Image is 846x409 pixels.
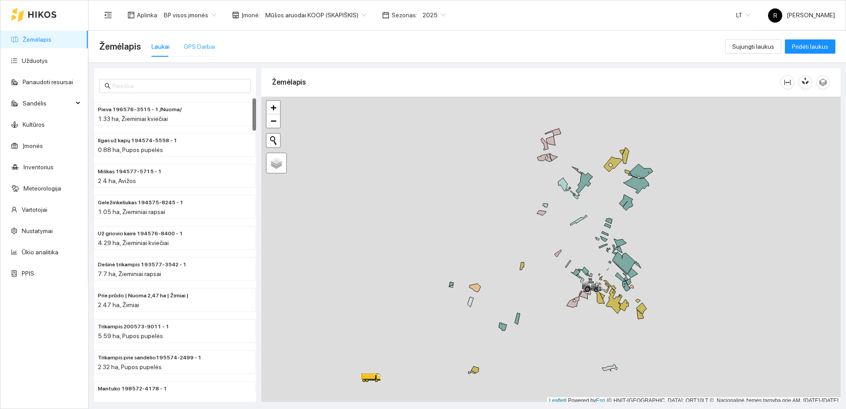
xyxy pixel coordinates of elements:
[98,136,177,145] span: Ilgas už kapų 194574-5558 - 1
[98,167,162,176] span: Miškas 194577-5715 - 1
[98,323,169,331] span: Trikampis 200573-9011 - 1
[392,10,417,20] span: Sezonas :
[23,94,73,112] span: Sandėlis
[267,134,280,147] button: Initiate a new search
[164,8,216,22] span: BP visos įmonės
[98,354,202,362] span: Trikampis prie sandėlio195574-2499 - 1
[151,42,170,51] div: Laukai
[267,101,280,114] a: Zoom in
[241,10,260,20] span: Įmonė :
[98,177,136,184] span: 2.4 ha, Avižos
[98,301,139,308] span: 2.47 ha, Žirniai
[596,397,605,404] a: Esri
[104,11,112,19] span: menu-fold
[23,164,54,171] a: Inventorius
[98,261,186,269] span: Dešinė trikampis 193577-3542 - 1
[98,146,163,153] span: 0.88 ha, Pupos pupelės
[137,10,159,20] span: Aplinka :
[184,42,215,51] div: GPS Darbai
[792,42,828,51] span: Pridėti laukus
[105,83,111,89] span: search
[23,36,51,43] a: Žemėlapis
[382,12,389,19] span: calendar
[98,199,183,207] span: Geležinkeliukas 194575-8245 - 1
[725,43,781,50] a: Sujungti laukus
[736,8,750,22] span: LT
[23,185,61,192] a: Meteorologija
[23,142,43,149] a: Įmonės
[423,8,446,22] span: 2025
[768,12,835,19] span: [PERSON_NAME]
[785,39,835,54] button: Pridėti laukus
[98,363,162,370] span: 2.32 ha, Pupos pupelės
[23,121,45,128] a: Kultūros
[265,8,366,22] span: Mūšos aruodai KOOP (SKAPIŠKIS)
[22,227,53,234] a: Nustatymai
[725,39,781,54] button: Sujungti laukus
[98,230,183,238] span: Už griovio kairė 194576-8400 - 1
[98,115,168,122] span: 1.33 ha, Žieminiai kviečiai
[98,385,167,393] span: Mantuko 198572-4178 - 1
[98,270,161,277] span: 7.7 ha, Žieminiai rapsai
[98,208,165,215] span: 1.05 ha, Žieminiai rapsai
[773,8,777,23] span: R
[607,397,608,404] span: |
[23,78,73,86] a: Panaudoti resursai
[781,79,794,86] span: column-width
[272,70,780,95] div: Žemėlapis
[98,292,189,300] span: Prie prūdo | Nuoma 2,47 ha | Žirniai |
[98,105,182,114] span: Pieva 196576-3515 - 1 /Nuoma/
[271,102,276,113] span: +
[785,43,835,50] a: Pridėti laukus
[22,206,47,213] a: Vartotojai
[22,249,58,256] a: Ūkio analitika
[99,6,117,24] button: menu-fold
[99,39,141,54] span: Žemėlapis
[267,114,280,128] a: Zoom out
[547,397,841,405] div: | Powered by © HNIT-[GEOGRAPHIC_DATA]; ORT10LT ©, Nacionalinė žemės tarnyba prie AM, [DATE]-[DATE]
[732,42,774,51] span: Sujungti laukus
[549,397,565,404] a: Leaflet
[22,57,48,64] a: Užduotys
[22,270,34,277] a: PPIS
[98,332,163,339] span: 5.59 ha, Pupos pupelės
[271,115,276,126] span: −
[232,12,239,19] span: shop
[98,239,169,246] span: 4.29 ha, Žieminiai kviečiai
[128,12,135,19] span: layout
[267,153,286,173] a: Layers
[113,81,245,91] input: Paieška
[780,75,795,90] button: column-width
